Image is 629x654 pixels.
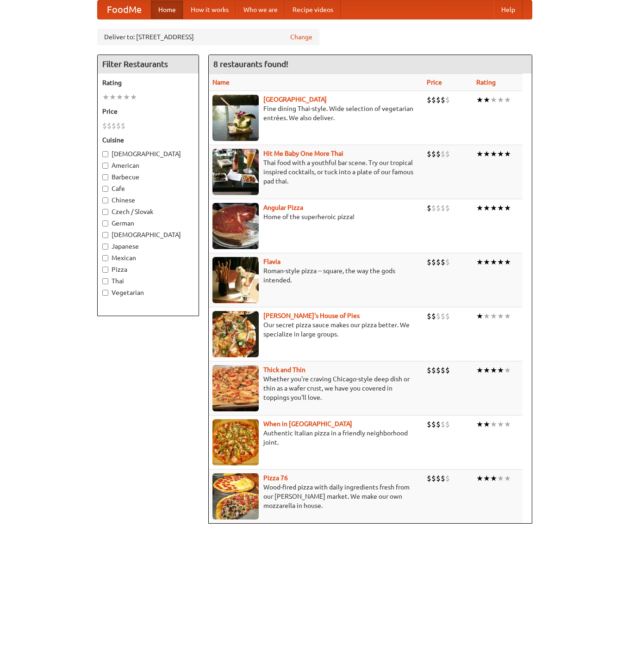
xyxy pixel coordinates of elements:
[102,244,108,250] input: Japanese
[102,161,194,170] label: American
[427,95,431,105] li: $
[441,365,445,375] li: $
[212,95,259,141] img: satay.jpg
[504,203,511,213] li: ★
[130,92,137,102] li: ★
[483,257,490,267] li: ★
[116,121,121,131] li: $
[431,257,436,267] li: $
[445,419,450,429] li: $
[212,428,420,447] p: Authentic Italian pizza in a friendly neighborhood joint.
[483,365,490,375] li: ★
[102,107,194,116] h5: Price
[212,79,230,86] a: Name
[483,203,490,213] li: ★
[263,204,303,211] b: Angular Pizza
[441,473,445,483] li: $
[427,473,431,483] li: $
[504,95,511,105] li: ★
[102,135,194,145] h5: Cuisine
[483,473,490,483] li: ★
[497,149,504,159] li: ★
[102,186,108,192] input: Cafe
[504,311,511,321] li: ★
[483,311,490,321] li: ★
[263,474,288,482] b: Pizza 76
[102,163,108,169] input: American
[102,121,107,131] li: $
[436,473,441,483] li: $
[102,78,194,87] h5: Rating
[212,203,259,249] img: angular.jpg
[212,104,420,122] p: Fine dining Thai-style. Wide selection of vegetarian entrées. We also deliver.
[476,419,483,429] li: ★
[504,473,511,483] li: ★
[436,419,441,429] li: $
[112,121,116,131] li: $
[427,149,431,159] li: $
[102,207,194,216] label: Czech / Slovak
[497,95,504,105] li: ★
[102,253,194,263] label: Mexican
[427,365,431,375] li: $
[445,365,450,375] li: $
[504,257,511,267] li: ★
[490,95,497,105] li: ★
[436,95,441,105] li: $
[212,149,259,195] img: babythai.jpg
[102,172,194,182] label: Barbecue
[476,473,483,483] li: ★
[212,257,259,303] img: flavia.jpg
[236,0,285,19] a: Who we are
[263,312,360,319] b: [PERSON_NAME]'s House of Pies
[445,95,450,105] li: $
[445,149,450,159] li: $
[445,203,450,213] li: $
[102,230,194,239] label: [DEMOGRAPHIC_DATA]
[483,95,490,105] li: ★
[102,242,194,251] label: Japanese
[109,92,116,102] li: ★
[436,257,441,267] li: $
[441,95,445,105] li: $
[212,158,420,186] p: Thai food with a youthful bar scene. Try our tropical inspired cocktails, or tuck into a plate of...
[102,92,109,102] li: ★
[102,290,108,296] input: Vegetarian
[445,257,450,267] li: $
[212,266,420,285] p: Roman-style pizza -- square, the way the gods intended.
[441,203,445,213] li: $
[436,149,441,159] li: $
[497,203,504,213] li: ★
[476,95,483,105] li: ★
[431,95,436,105] li: $
[441,419,445,429] li: $
[290,32,312,42] a: Change
[263,366,305,373] a: Thick and Thin
[285,0,341,19] a: Recipe videos
[102,232,108,238] input: [DEMOGRAPHIC_DATA]
[123,92,130,102] li: ★
[483,149,490,159] li: ★
[116,92,123,102] li: ★
[213,60,288,68] ng-pluralize: 8 restaurants found!
[431,149,436,159] li: $
[476,149,483,159] li: ★
[504,149,511,159] li: ★
[102,255,108,261] input: Mexican
[263,258,280,265] a: Flavia
[490,311,497,321] li: ★
[102,149,194,159] label: [DEMOGRAPHIC_DATA]
[212,483,420,510] p: Wood-fired pizza with daily ingredients fresh from our [PERSON_NAME] market. We make our own mozz...
[107,121,112,131] li: $
[431,365,436,375] li: $
[263,420,352,428] a: When in [GEOGRAPHIC_DATA]
[102,276,194,286] label: Thai
[102,197,108,203] input: Chinese
[490,257,497,267] li: ★
[212,419,259,465] img: wheninrome.jpg
[263,150,343,157] a: Hit Me Baby One More Thai
[497,473,504,483] li: ★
